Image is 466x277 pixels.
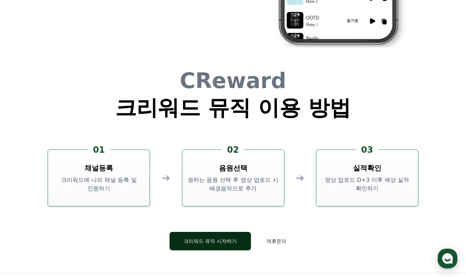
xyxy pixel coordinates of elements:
div: 01 [87,144,111,156]
div: 03 [355,144,379,156]
h1: CReward [115,70,351,91]
div: ➔ [161,172,170,184]
span: 설정 [110,229,118,234]
p: 원하는 음원 선택 후 영상 업로드 시 배경음악으로 추가 [185,176,281,193]
span: 홈 [22,229,27,234]
a: 홈 [2,218,47,236]
p: 영상 업로드 D+3 이후 예상 실적 확인하기 [319,176,415,193]
button: 크리워드 뮤직 시작하기 [170,232,251,250]
h3: 실적확인 [353,163,381,173]
p: 크리워드에 나의 채널 등록 및 인증하기 [51,176,147,193]
a: 대화 [47,218,92,236]
h1: 크리워드 뮤직 이용 방법 [115,97,351,118]
a: 설정 [92,218,136,236]
h3: 음원선택 [219,163,247,173]
div: ➔ [296,172,305,184]
h3: 채널등록 [85,163,113,173]
div: 02 [221,144,245,156]
span: 대화 [65,229,74,235]
button: 제휴문의 [257,232,296,250]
